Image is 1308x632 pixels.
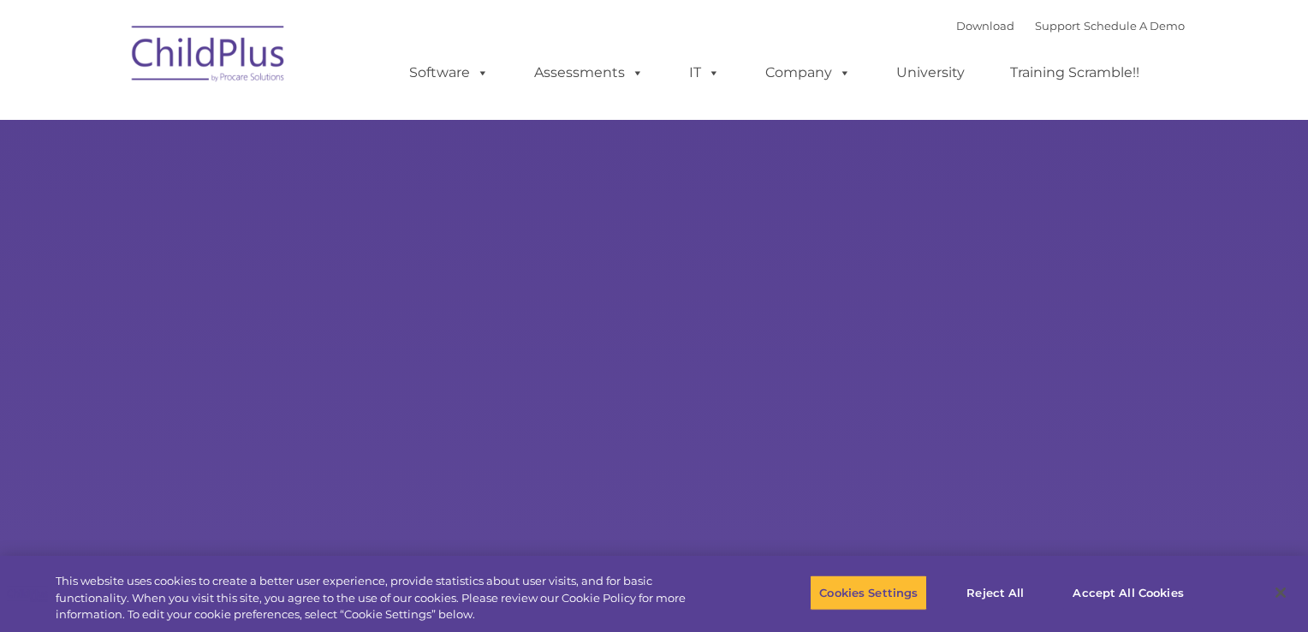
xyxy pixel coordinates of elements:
a: Assessments [517,56,661,90]
button: Accept All Cookies [1063,575,1192,611]
a: University [879,56,982,90]
a: Schedule A Demo [1084,19,1185,33]
a: IT [672,56,737,90]
a: Training Scramble!! [993,56,1156,90]
img: ChildPlus by Procare Solutions [123,14,294,99]
a: Company [748,56,868,90]
font: | [956,19,1185,33]
a: Support [1035,19,1080,33]
button: Cookies Settings [810,575,927,611]
button: Reject All [942,575,1049,611]
a: Software [392,56,506,90]
a: Download [956,19,1014,33]
button: Close [1262,574,1299,611]
div: This website uses cookies to create a better user experience, provide statistics about user visit... [56,573,719,623]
